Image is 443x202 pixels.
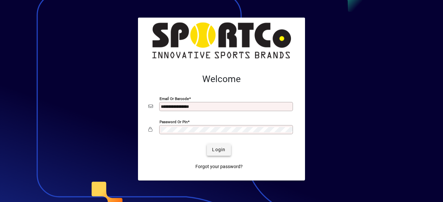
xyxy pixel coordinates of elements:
[193,161,245,173] a: Forgot your password?
[212,146,225,153] span: Login
[195,163,243,170] span: Forgot your password?
[207,144,231,156] button: Login
[148,74,295,85] h2: Welcome
[160,119,188,124] mat-label: Password or Pin
[160,96,189,101] mat-label: Email or Barcode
